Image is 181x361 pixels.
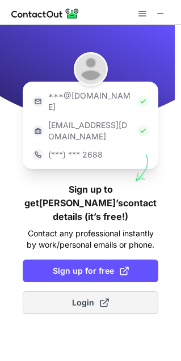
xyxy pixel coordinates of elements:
span: Login [72,297,109,308]
h1: Sign up to get [PERSON_NAME]’s contact details (it’s free!) [23,182,158,223]
img: Olivia Locascio [74,52,108,86]
button: Sign up for free [23,260,158,282]
p: Contact any professional instantly by work/personal emails or phone. [23,228,158,250]
img: https://contactout.com/extension/app/static/media/login-email-icon.f64bce713bb5cd1896fef81aa7b14a... [32,96,44,107]
button: Login [23,291,158,314]
p: [EMAIL_ADDRESS][DOMAIN_NAME] [48,120,133,142]
p: ***@[DOMAIN_NAME] [48,90,133,113]
img: Check Icon [137,125,149,137]
img: https://contactout.com/extension/app/static/media/login-phone-icon.bacfcb865e29de816d437549d7f4cb... [32,149,44,160]
img: https://contactout.com/extension/app/static/media/login-work-icon.638a5007170bc45168077fde17b29a1... [32,125,44,137]
span: Sign up for free [53,265,129,277]
img: ContactOut v5.3.10 [11,7,79,20]
img: Check Icon [137,96,149,107]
